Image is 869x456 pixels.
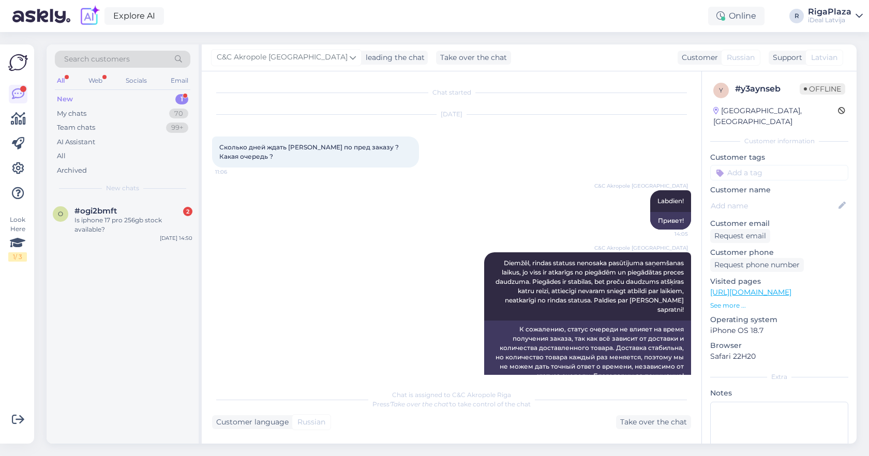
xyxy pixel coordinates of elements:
img: explore-ai [79,5,100,27]
span: C&C Akropole [GEOGRAPHIC_DATA] [594,244,688,252]
div: Online [708,7,765,25]
div: [DATE] [212,110,691,119]
div: Extra [710,372,848,382]
p: Customer tags [710,152,848,163]
span: o [58,210,63,218]
div: My chats [57,109,86,119]
div: 70 [169,109,188,119]
div: leading the chat [362,52,425,63]
div: # y3aynseb [735,83,800,95]
p: Customer name [710,185,848,195]
i: 'Take over the chat' [389,400,450,408]
span: Diemžēl, rindas statuss nenosaka pasūtījuma saņemšanas laikus, jo viss ir atkarīgs no piegādēm un... [496,259,685,313]
div: AI Assistant [57,137,95,147]
div: Customer [678,52,718,63]
span: Russian [297,417,325,428]
div: 1 / 3 [8,252,27,262]
span: New chats [106,184,139,193]
span: 11:06 [215,168,254,176]
p: Notes [710,388,848,399]
div: R [789,9,804,23]
div: Archived [57,165,87,176]
div: [GEOGRAPHIC_DATA], [GEOGRAPHIC_DATA] [713,105,838,127]
p: Visited pages [710,276,848,287]
div: 1 [175,94,188,104]
div: Is iphone 17 pro 256gb stock available? [74,216,192,234]
a: RigaPlazaiDeal Latvija [808,8,863,24]
p: See more ... [710,301,848,310]
div: Look Here [8,215,27,262]
div: Take over the chat [436,51,511,65]
span: Press to take control of the chat [372,400,531,408]
a: [URL][DOMAIN_NAME] [710,287,791,297]
div: iDeal Latvija [808,16,851,24]
div: New [57,94,73,104]
p: Operating system [710,314,848,325]
img: Askly Logo [8,53,28,72]
div: 2 [183,207,192,216]
span: y [719,86,723,94]
span: Labdien! [657,197,684,205]
p: iPhone OS 18.7 [710,325,848,336]
div: Customer language [212,417,289,428]
span: C&C Akropole [GEOGRAPHIC_DATA] [217,52,348,63]
div: RigaPlaza [808,8,851,16]
div: Web [86,74,104,87]
div: К сожалению, статус очереди не влияет на время получения заказа, так как всё зависит от доставки ... [484,321,691,385]
div: Привет! [650,212,691,230]
div: Email [169,74,190,87]
div: Team chats [57,123,95,133]
div: Request phone number [710,258,804,272]
input: Add name [711,200,836,211]
span: 14:05 [649,230,688,238]
span: Russian [727,52,755,63]
div: Customer information [710,136,848,146]
div: Support [769,52,802,63]
p: Customer phone [710,247,848,258]
span: Search customers [64,54,130,65]
div: Take over the chat [616,415,691,429]
p: Customer email [710,218,848,229]
div: All [55,74,67,87]
a: Explore AI [104,7,164,25]
div: All [57,151,66,161]
input: Add a tag [710,165,848,180]
span: Chat is assigned to C&C Akropole Riga [392,391,511,399]
div: [DATE] 14:50 [160,234,192,242]
div: Chat started [212,88,691,97]
span: #ogi2bmft [74,206,117,216]
span: Latvian [811,52,837,63]
div: 99+ [166,123,188,133]
div: Request email [710,229,770,243]
span: Offline [800,83,845,95]
p: Safari 22H20 [710,351,848,362]
span: Сколько дней ждать [PERSON_NAME] по пред заказу ? Какая очередь ? [219,143,400,160]
span: C&C Akropole [GEOGRAPHIC_DATA] [594,182,688,190]
p: Browser [710,340,848,351]
div: Socials [124,74,149,87]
